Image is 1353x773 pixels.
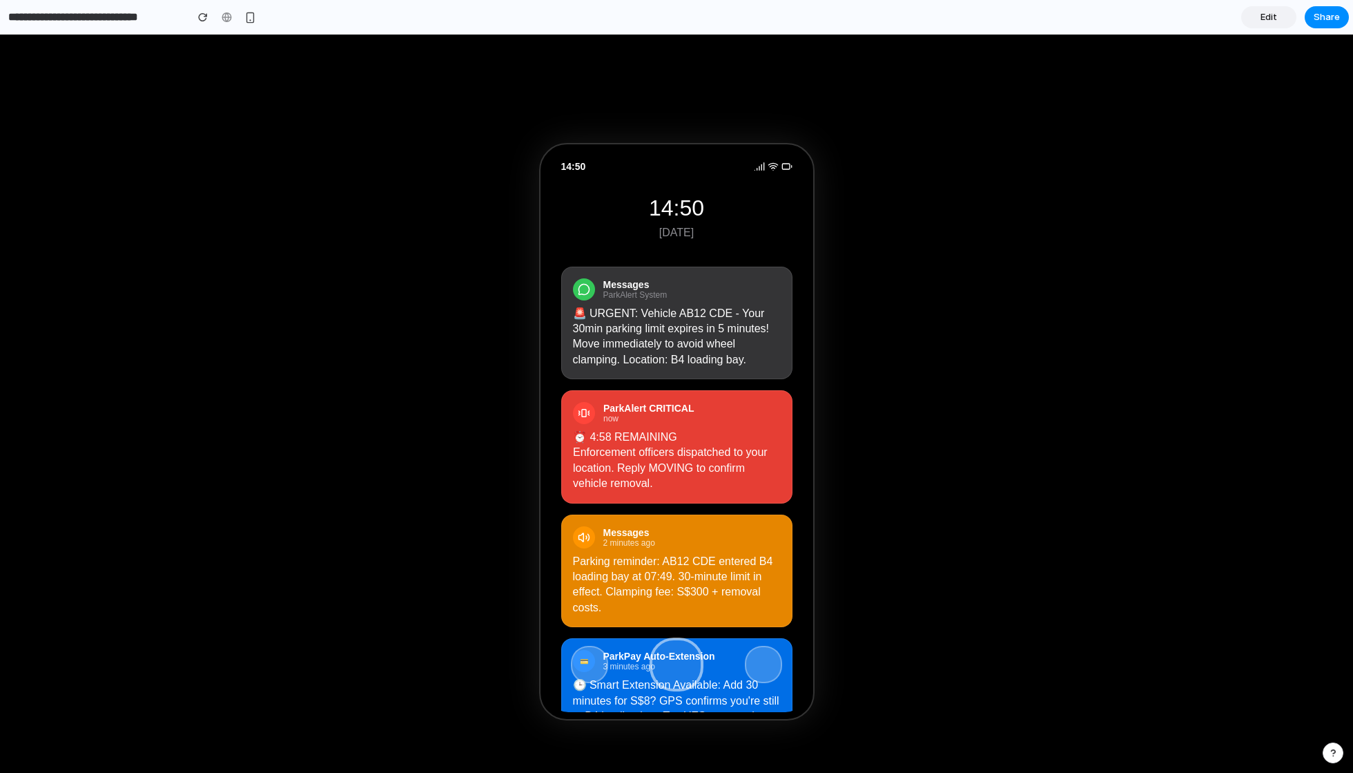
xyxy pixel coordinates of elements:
div: Parking reminder: AB12 CDE entered B4 loading bay at 07:49. 30-minute limit in effect. Clamping f... [573,519,781,582]
div: 14:50 [561,161,792,187]
div: 2 minutes ago [603,504,655,513]
div: 🕒 Smart Extension Available: Add 30 minutes for S$8? GPS confirms you're still at B4 loading bay.... [573,643,781,705]
div: Messages [603,245,668,256]
div: 🚨 URGENT: Vehicle AB12 CDE - Your 30min parking limit expires in 5 minutes! Move immediately to a... [573,271,781,334]
div: [DATE] [561,192,792,204]
div: ParkAlert CRITICAL [603,368,694,379]
span: Edit [1260,10,1277,24]
button: Share [1305,6,1349,28]
div: now [603,379,694,389]
span: Share [1314,10,1340,24]
a: Edit [1241,6,1296,28]
div: 14:50 [561,126,586,137]
div: ParkAlert System [603,256,668,265]
div: Messages [603,493,655,504]
div: ⏰ 4:58 REMAINING Enforcement officers dispatched to your location. Reply MOVING to confirm vehicl... [572,395,781,457]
